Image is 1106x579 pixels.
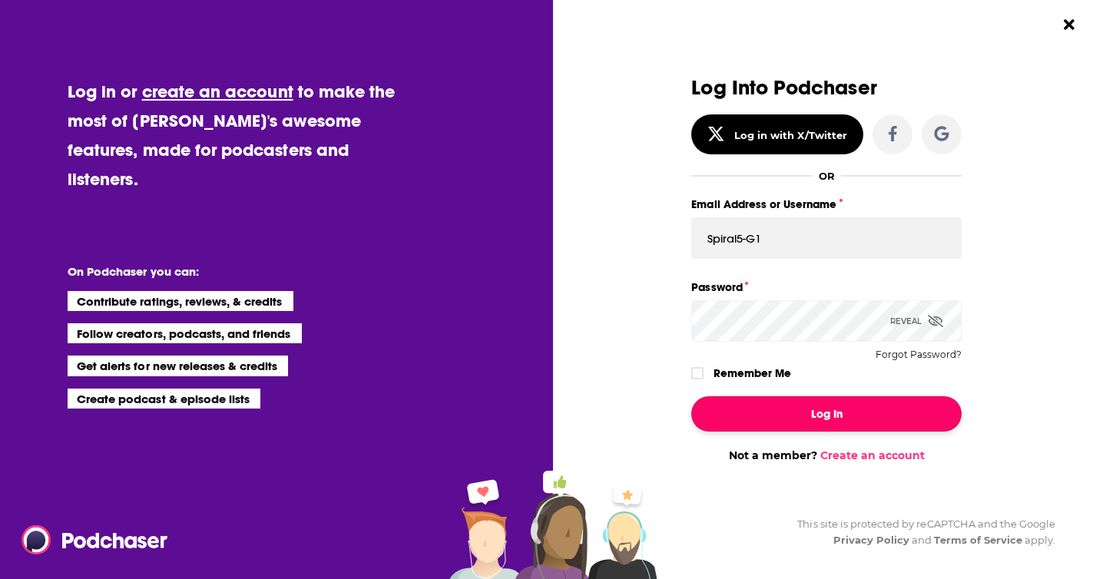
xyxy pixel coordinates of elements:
li: Create podcast & episode lists [68,389,260,409]
button: Forgot Password? [876,349,962,360]
input: Email Address or Username [691,217,962,259]
div: Log in with X/Twitter [734,129,847,141]
a: create an account [142,81,293,102]
button: Close Button [1055,10,1084,39]
button: Log in with X/Twitter [691,114,863,154]
button: Log In [691,396,962,432]
li: On Podchaser you can: [68,264,375,279]
li: Get alerts for new releases & credits [68,356,288,376]
a: Terms of Service [934,534,1022,546]
div: Reveal [890,300,943,342]
a: Podchaser - Follow, Share and Rate Podcasts [22,525,157,554]
h3: Log Into Podchaser [691,77,962,99]
li: Follow creators, podcasts, and friends [68,323,302,343]
label: Password [691,277,962,297]
div: Not a member? [691,448,962,462]
img: Podchaser - Follow, Share and Rate Podcasts [22,525,169,554]
a: Privacy Policy [833,534,910,546]
label: Email Address or Username [691,194,962,214]
a: Create an account [820,448,925,462]
label: Remember Me [714,363,791,383]
li: Contribute ratings, reviews, & credits [68,291,293,311]
div: OR [819,170,835,182]
div: This site is protected by reCAPTCHA and the Google and apply. [785,516,1055,548]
